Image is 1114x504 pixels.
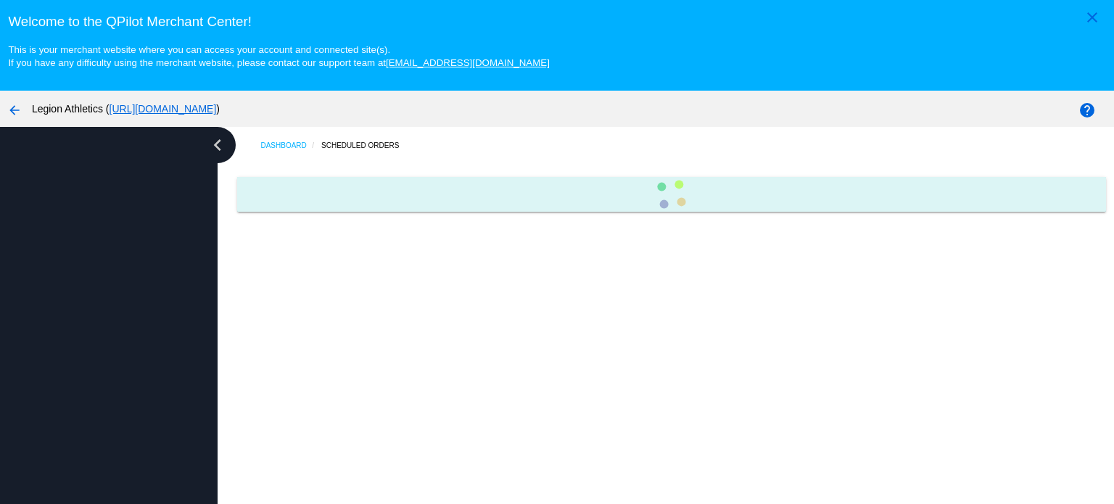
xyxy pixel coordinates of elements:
a: [URL][DOMAIN_NAME] [110,103,217,115]
a: Scheduled Orders [321,134,412,157]
h3: Welcome to the QPilot Merchant Center! [8,14,1105,30]
span: Legion Athletics ( ) [32,103,220,115]
small: This is your merchant website where you can access your account and connected site(s). If you hav... [8,44,549,68]
mat-icon: close [1084,9,1101,26]
a: Dashboard [260,134,321,157]
a: [EMAIL_ADDRESS][DOMAIN_NAME] [386,57,550,68]
mat-icon: arrow_back [6,102,23,119]
i: chevron_left [206,133,229,157]
mat-icon: help [1078,102,1096,119]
